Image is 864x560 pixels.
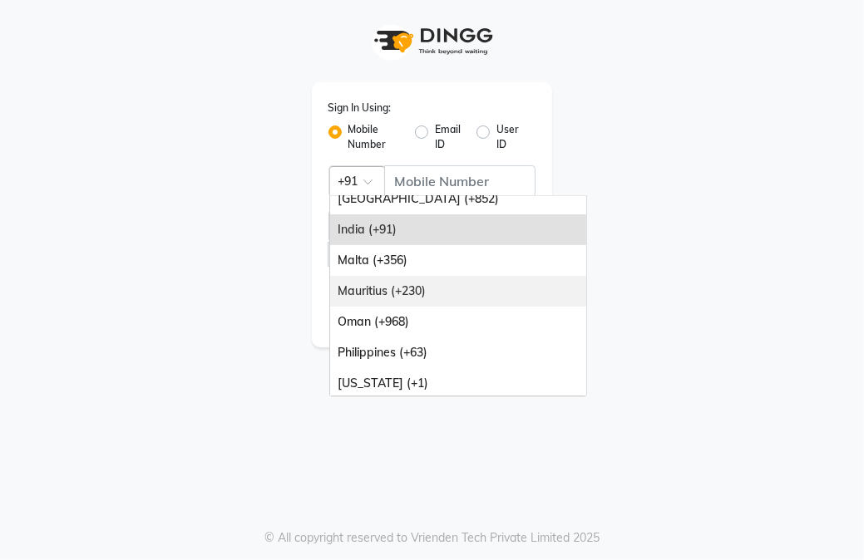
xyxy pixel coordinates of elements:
[330,368,586,399] div: [US_STATE] (+1)
[328,101,392,115] label: Sign In Using:
[330,245,586,276] div: Malta (+356)
[330,307,586,337] div: Oman (+968)
[384,165,536,197] input: Username
[330,184,586,214] div: [GEOGRAPHIC_DATA] (+852)
[496,122,522,152] label: User ID
[328,210,499,242] input: Username
[330,276,586,307] div: Mauritius (+230)
[348,122,402,152] label: Mobile Number
[330,214,586,245] div: India (+91)
[329,195,587,396] ng-dropdown-panel: Options list
[365,17,498,66] img: logo1.svg
[435,122,463,152] label: Email ID
[330,337,586,368] div: Philippines (+63)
